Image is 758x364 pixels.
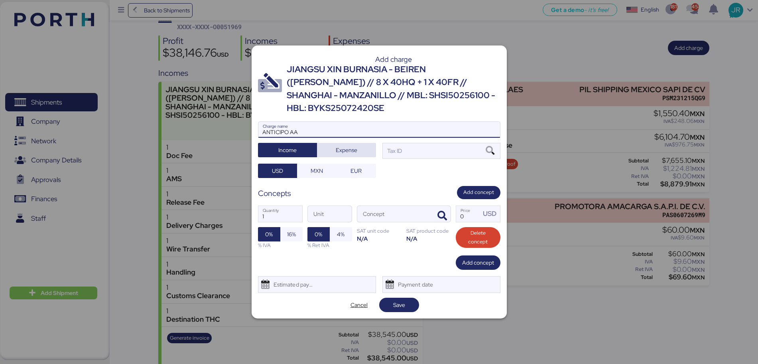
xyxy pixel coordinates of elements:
button: MXN [297,164,337,178]
div: % Ret IVA [307,241,352,249]
input: Price [456,206,481,222]
span: Cancel [350,300,368,310]
div: JIANGSU XIN BURNASIA - BEIREN ([PERSON_NAME]) // 8 X 40HQ + 1 X 40FR // SHANGHAI - MANZANILLO // ... [287,63,500,115]
button: Income [258,143,317,157]
div: N/A [357,235,402,242]
div: SAT unit code [357,227,402,235]
button: ConceptConcept [434,208,451,224]
button: 0% [258,227,280,241]
span: Add concept [462,258,494,267]
button: 4% [330,227,352,241]
span: Delete concept [462,229,494,246]
button: 16% [280,227,303,241]
button: Expense [317,143,376,157]
button: Delete concept [456,227,500,248]
div: Tax ID [386,146,402,155]
span: Income [278,145,297,155]
span: USD [272,166,283,176]
button: USD [258,164,297,178]
button: EUR [337,164,376,178]
button: Add concept [457,186,500,199]
span: Save [393,300,405,310]
input: Charge name [258,122,500,138]
span: 0% [315,229,322,239]
span: Add concept [463,188,494,197]
span: MXN [311,166,323,176]
span: 16% [287,229,296,239]
input: Quantity [258,206,302,222]
span: Expense [336,145,357,155]
span: 4% [337,229,345,239]
button: Add concept [456,255,500,270]
span: EUR [350,166,362,176]
button: Save [379,298,419,312]
div: USD [483,209,500,219]
button: 0% [307,227,330,241]
div: Add charge [287,56,500,63]
div: N/A [406,235,451,242]
div: Concepts [258,188,291,199]
span: 0% [265,229,273,239]
input: Concept [357,206,431,222]
div: % IVA [258,241,303,249]
input: Unit [308,206,352,222]
button: Cancel [339,298,379,312]
div: SAT product code [406,227,451,235]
